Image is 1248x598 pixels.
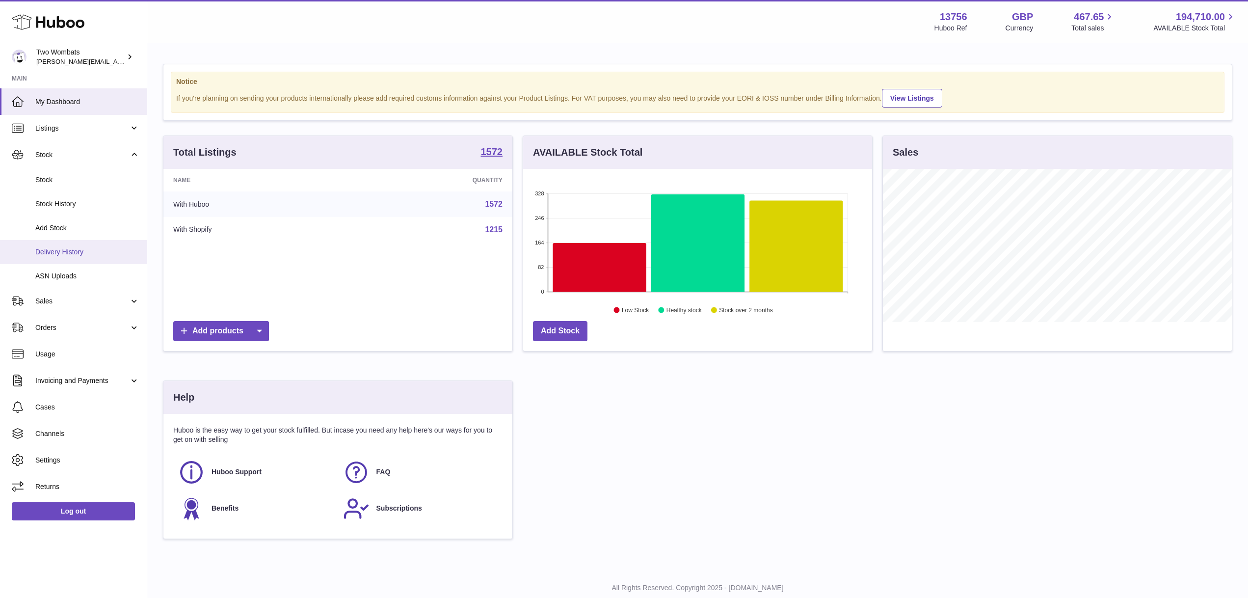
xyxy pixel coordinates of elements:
span: Delivery History [35,247,139,257]
a: 1572 [485,200,503,208]
span: Total sales [1071,24,1115,33]
text: 164 [535,240,544,245]
a: 1572 [481,147,503,159]
span: Add Stock [35,223,139,233]
text: 82 [538,264,544,270]
span: Orders [35,323,129,332]
a: View Listings [882,89,942,108]
p: All Rights Reserved. Copyright 2025 - [DOMAIN_NAME] [155,583,1240,593]
p: Huboo is the easy way to get your stock fulfilled. But incase you need any help here's our ways f... [173,426,503,444]
span: Invoicing and Payments [35,376,129,385]
div: Huboo Ref [934,24,967,33]
a: FAQ [343,459,498,486]
span: 467.65 [1074,10,1104,24]
a: Add Stock [533,321,587,341]
span: Usage [35,350,139,359]
a: Subscriptions [343,495,498,522]
h3: Sales [893,146,918,159]
span: Stock [35,175,139,185]
span: Benefits [212,504,239,513]
div: Two Wombats [36,48,125,66]
span: Listings [35,124,129,133]
td: With Shopify [163,217,351,243]
a: Benefits [178,495,333,522]
td: With Huboo [163,191,351,217]
span: Huboo Support [212,467,262,477]
a: Add products [173,321,269,341]
strong: GBP [1012,10,1033,24]
span: ASN Uploads [35,272,139,281]
span: Stock History [35,199,139,209]
text: 0 [541,289,544,295]
a: Huboo Support [178,459,333,486]
div: If you're planning on sending your products internationally please add required customs informati... [176,87,1219,108]
img: philip.carroll@twowombats.com [12,50,27,64]
th: Name [163,169,351,191]
span: FAQ [376,467,391,477]
a: 194,710.00 AVAILABLE Stock Total [1153,10,1236,33]
text: 328 [535,190,544,196]
span: AVAILABLE Stock Total [1153,24,1236,33]
th: Quantity [351,169,512,191]
h3: Total Listings [173,146,237,159]
span: My Dashboard [35,97,139,107]
text: Low Stock [622,307,649,314]
span: Subscriptions [376,504,422,513]
h3: Help [173,391,194,404]
text: Stock over 2 months [719,307,772,314]
a: 467.65 Total sales [1071,10,1115,33]
span: Settings [35,456,139,465]
a: Log out [12,502,135,520]
a: 1215 [485,225,503,234]
span: [PERSON_NAME][EMAIL_ADDRESS][PERSON_NAME][DOMAIN_NAME] [36,57,249,65]
span: Sales [35,297,129,306]
span: 194,710.00 [1176,10,1225,24]
span: Channels [35,429,139,438]
span: Stock [35,150,129,160]
text: Healthy stock [666,307,702,314]
h3: AVAILABLE Stock Total [533,146,642,159]
span: Returns [35,482,139,491]
strong: 1572 [481,147,503,157]
strong: Notice [176,77,1219,86]
text: 246 [535,215,544,221]
div: Currency [1006,24,1034,33]
strong: 13756 [940,10,967,24]
span: Cases [35,403,139,412]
